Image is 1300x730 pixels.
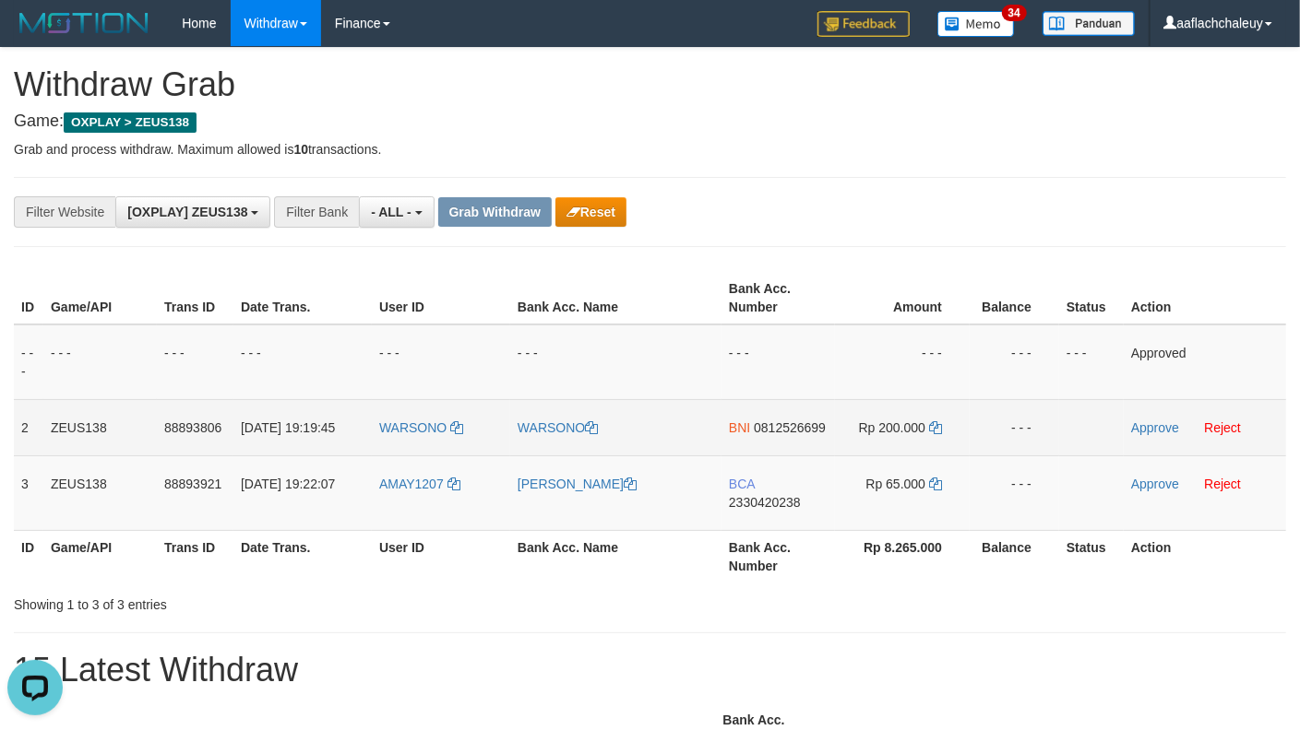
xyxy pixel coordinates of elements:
[233,324,372,400] td: - - -
[835,272,970,324] th: Amount
[233,530,372,583] th: Date Trans.
[1124,530,1286,583] th: Action
[233,272,372,324] th: Date Trans.
[7,7,63,63] button: Open LiveChat chat widget
[372,272,510,324] th: User ID
[866,477,926,491] span: Rp 65.000
[371,205,411,219] span: - ALL -
[722,324,835,400] td: - - -
[43,272,157,324] th: Game/API
[1059,530,1124,583] th: Status
[379,420,463,435] a: WARSONO
[157,272,233,324] th: Trans ID
[970,455,1059,530] td: - - -
[43,324,157,400] td: - - -
[14,652,1286,689] h1: 15 Latest Withdraw
[1204,420,1241,435] a: Reject
[43,455,157,530] td: ZEUS138
[43,530,157,583] th: Game/API
[14,455,43,530] td: 3
[1124,324,1286,400] td: Approved
[859,420,925,435] span: Rp 200.000
[241,477,335,491] span: [DATE] 19:22:07
[1124,272,1286,324] th: Action
[14,272,43,324] th: ID
[722,272,835,324] th: Bank Acc. Number
[510,272,722,324] th: Bank Acc. Name
[14,9,154,37] img: MOTION_logo.png
[1131,477,1179,491] a: Approve
[14,112,1286,131] h4: Game:
[722,530,835,583] th: Bank Acc. Number
[510,530,722,583] th: Bank Acc. Name
[729,420,750,435] span: BNI
[937,11,1015,37] img: Button%20Memo.svg
[293,142,308,157] strong: 10
[43,399,157,455] td: ZEUS138
[14,324,43,400] td: - - -
[372,324,510,400] td: - - -
[729,495,801,510] span: Copy 2330420238 to clipboard
[510,324,722,400] td: - - -
[379,420,447,435] span: WARSONO
[14,66,1286,103] h1: Withdraw Grab
[518,477,637,491] a: [PERSON_NAME]
[1204,477,1241,491] a: Reject
[835,324,970,400] td: - - -
[729,477,755,491] span: BCA
[164,420,221,435] span: 88893806
[1043,11,1135,36] img: panduan.png
[274,196,359,228] div: Filter Bank
[754,420,826,435] span: Copy 0812526699 to clipboard
[929,477,942,491] a: Copy 65000 to clipboard
[14,140,1286,159] p: Grab and process withdraw. Maximum allowed is transactions.
[372,530,510,583] th: User ID
[157,530,233,583] th: Trans ID
[835,530,970,583] th: Rp 8.265.000
[1002,5,1027,21] span: 34
[64,112,197,133] span: OXPLAY > ZEUS138
[14,588,528,614] div: Showing 1 to 3 of 3 entries
[518,420,598,435] a: WARSONO
[970,324,1059,400] td: - - -
[970,399,1059,455] td: - - -
[817,11,910,37] img: Feedback.jpg
[157,324,233,400] td: - - -
[1059,324,1124,400] td: - - -
[379,477,460,491] a: AMAY1207
[379,477,444,491] span: AMAY1207
[127,205,247,219] span: [OXPLAY] ZEUS138
[929,420,942,435] a: Copy 200000 to clipboard
[555,197,626,227] button: Reset
[14,530,43,583] th: ID
[1131,420,1179,435] a: Approve
[1059,272,1124,324] th: Status
[970,272,1059,324] th: Balance
[164,477,221,491] span: 88893921
[359,196,434,228] button: - ALL -
[970,530,1059,583] th: Balance
[115,196,270,228] button: [OXPLAY] ZEUS138
[241,420,335,435] span: [DATE] 19:19:45
[438,197,552,227] button: Grab Withdraw
[14,399,43,455] td: 2
[14,196,115,228] div: Filter Website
